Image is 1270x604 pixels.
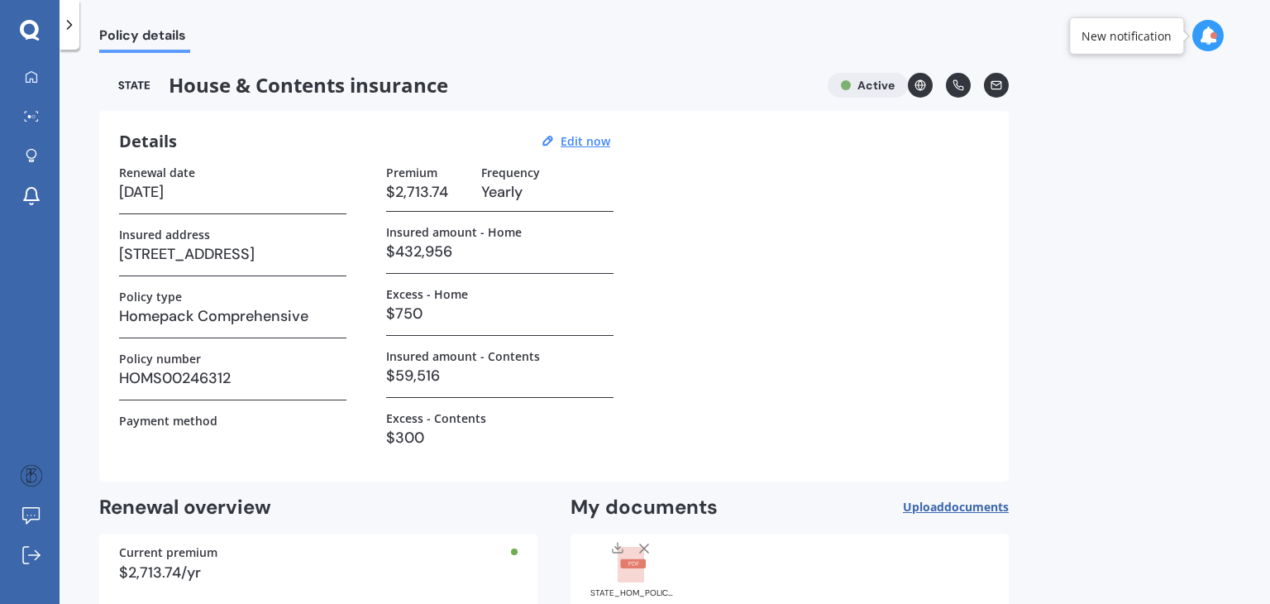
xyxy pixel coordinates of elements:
h3: $432,956 [386,239,614,264]
label: Insured amount - Home [386,225,522,239]
span: Policy details [99,27,190,50]
u: Edit now [561,133,610,149]
button: Uploaddocuments [903,495,1009,520]
label: Premium [386,165,437,180]
h3: Homepack Comprehensive [119,304,346,328]
img: State-text-1.webp [99,73,169,98]
h2: Renewal overview [99,495,537,520]
span: Upload [903,501,1009,514]
label: Policy type [119,290,182,304]
span: House & Contents insurance [99,73,814,98]
label: Frequency [481,165,540,180]
img: ACg8ocLd5R0Q5mYvAtvn6CKqkWMUKTU6FgN5gIiGq6traVQhPQHbiKU6=s96-c [19,463,44,488]
label: Excess - Home [386,287,468,301]
h3: Yearly [481,180,614,204]
span: documents [944,499,1009,515]
label: Insured amount - Contents [386,349,540,363]
h3: Details [119,131,177,152]
div: $2,713.74/yr [119,565,518,580]
div: New notification [1081,27,1172,44]
label: Renewal date [119,165,195,180]
label: Payment method [119,414,217,428]
h3: $300 [386,425,614,450]
label: Excess - Contents [386,411,486,425]
div: Current premium [119,547,518,558]
h3: HOMS00246312 [119,366,346,391]
h3: $59,516 [386,363,614,388]
h3: [DATE] [119,180,346,204]
h3: $750 [386,301,614,326]
label: Policy number [119,352,201,366]
h3: $2,713.74 [386,180,468,204]
label: Insured address [119,228,210,242]
button: Edit now [556,134,615,149]
h2: My documents [571,495,718,520]
div: STATE_HOM_POLICY_SCHEDULE_HOMS00246312_20250617223311893.pdf [590,589,673,597]
h3: [STREET_ADDRESS] [119,242,346,266]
